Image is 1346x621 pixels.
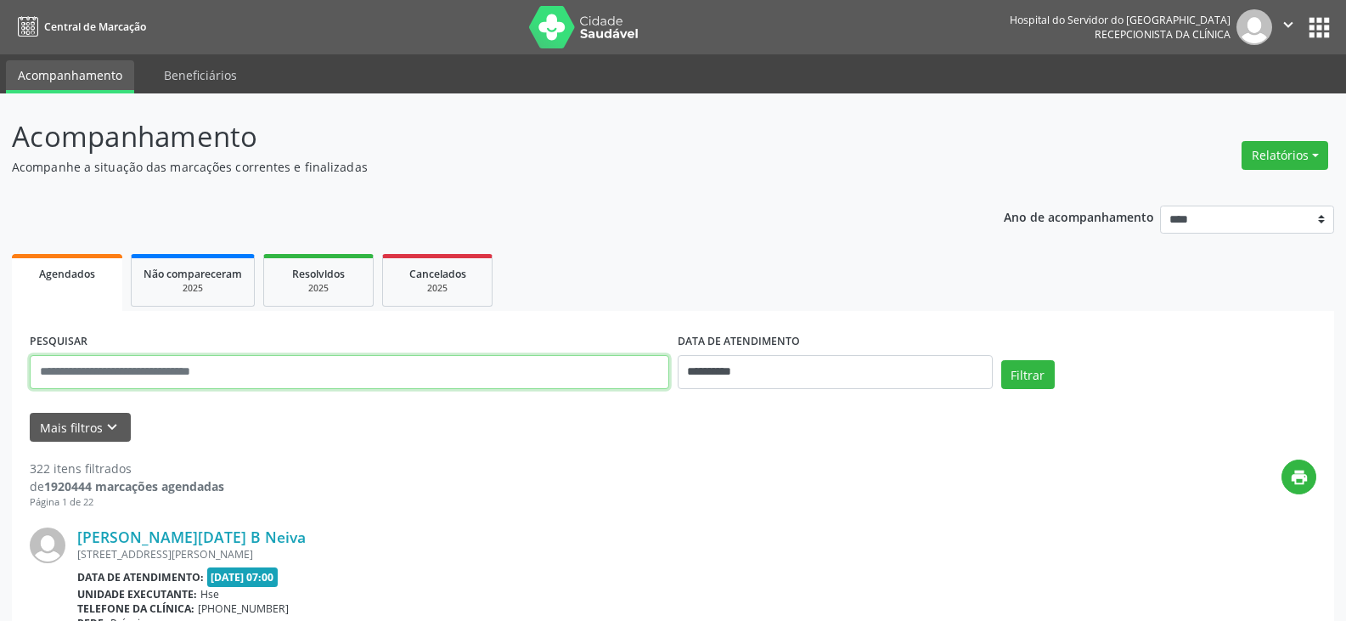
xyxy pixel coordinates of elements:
i:  [1279,15,1298,34]
span: Cancelados [409,267,466,281]
div: 2025 [144,282,242,295]
div: Página 1 de 22 [30,495,224,510]
strong: 1920444 marcações agendadas [44,478,224,494]
span: Central de Marcação [44,20,146,34]
b: Telefone da clínica: [77,601,194,616]
a: Acompanhamento [6,60,134,93]
img: img [30,528,65,563]
a: Beneficiários [152,60,249,90]
i: print [1290,468,1309,487]
label: PESQUISAR [30,329,87,355]
div: 2025 [395,282,480,295]
i: keyboard_arrow_down [103,418,121,437]
button: print [1281,460,1316,494]
img: img [1236,9,1272,45]
div: [STREET_ADDRESS][PERSON_NAME] [77,547,1062,562]
button: Mais filtroskeyboard_arrow_down [30,413,131,443]
b: Data de atendimento: [77,570,204,584]
b: Unidade executante: [77,587,197,601]
span: [PHONE_NUMBER] [198,601,289,616]
span: [DATE] 07:00 [207,567,279,587]
p: Ano de acompanhamento [1004,206,1154,227]
span: Recepcionista da clínica [1095,27,1231,42]
span: Não compareceram [144,267,242,281]
button: apps [1304,13,1334,42]
p: Acompanhamento [12,116,938,158]
div: 322 itens filtrados [30,460,224,477]
span: Agendados [39,267,95,281]
p: Acompanhe a situação das marcações correntes e finalizadas [12,158,938,176]
button: Filtrar [1001,360,1055,389]
span: Hse [200,587,219,601]
button: Relatórios [1242,141,1328,170]
a: Central de Marcação [12,13,146,41]
div: Hospital do Servidor do [GEOGRAPHIC_DATA] [1010,13,1231,27]
button:  [1272,9,1304,45]
a: [PERSON_NAME][DATE] B Neiva [77,528,306,546]
label: DATA DE ATENDIMENTO [678,329,800,355]
span: Resolvidos [292,267,345,281]
div: de [30,477,224,495]
div: 2025 [276,282,361,295]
